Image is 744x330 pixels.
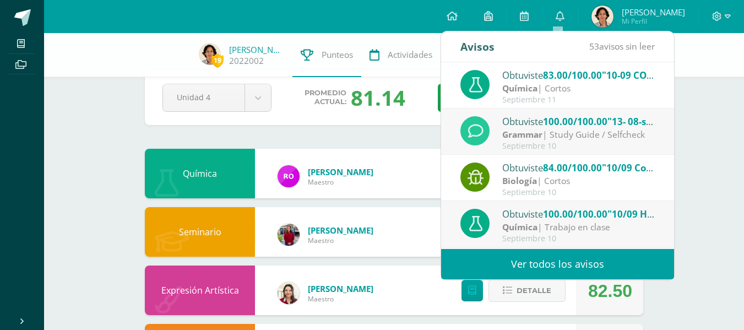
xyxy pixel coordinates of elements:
div: Septiembre 10 [502,234,655,244]
div: Avisos [460,31,495,62]
span: "10/09 Corto 2" [602,161,672,174]
span: Punteos [322,49,353,61]
span: "10-09 CORTO No. 2" [602,69,696,82]
div: Septiembre 10 [502,142,655,151]
a: [PERSON_NAME] [308,225,373,236]
div: 82.50 [588,266,632,316]
span: [PERSON_NAME] [622,7,685,18]
strong: Grammar [502,128,542,140]
div: | Cortos [502,82,655,95]
div: Obtuviste en [502,207,655,221]
a: Punteos [292,33,361,77]
div: Expresión Artística [145,266,255,315]
span: Unidad 4 [177,84,231,110]
span: 19 [211,53,224,67]
img: 08cdfe488ee6e762f49c3a355c2599e7.png [278,282,300,304]
div: Seminario [145,207,255,257]
div: Septiembre 11 [502,95,655,105]
span: Promedio actual: [305,89,346,106]
a: 2022002 [229,55,264,67]
strong: Biología [502,175,537,187]
div: Septiembre 10 [502,188,655,197]
a: Trayectoria [441,33,520,77]
img: 84c4a7923b0c036d246bba4ed201b3fa.png [199,43,221,65]
span: avisos sin leer [589,40,655,52]
span: Detalle [517,280,551,301]
div: 81.14 [351,83,405,112]
div: | Study Guide / Selfcheck [502,128,655,141]
span: 84.00/100.00 [543,161,602,174]
span: Actividades [388,49,432,61]
span: Mi Perfil [622,17,685,26]
span: Maestro [308,236,373,245]
div: | Cortos [502,175,655,187]
span: Maestro [308,294,373,304]
span: 100.00/100.00 [543,208,607,220]
div: Química [145,149,255,198]
img: e1f0730b59be0d440f55fb027c9eff26.png [278,224,300,246]
span: 83.00/100.00 [543,69,602,82]
button: Detalle [488,279,566,302]
span: 53 [589,40,599,52]
a: Actividades [361,33,441,77]
div: Obtuviste en [502,68,655,82]
img: 08228f36aa425246ac1f75ab91e507c5.png [278,165,300,187]
a: [PERSON_NAME] [308,166,373,177]
div: | Trabajo en clase [502,221,655,234]
div: Obtuviste en [502,160,655,175]
a: [PERSON_NAME] [229,44,284,55]
strong: Química [502,221,537,233]
a: [PERSON_NAME] [308,283,373,294]
span: Maestro [308,177,373,187]
img: 84c4a7923b0c036d246bba4ed201b3fa.png [591,6,613,28]
a: Unidad 4 [163,84,271,111]
a: Ver todos los avisos [441,249,674,279]
a: Descargar boleta [438,84,626,112]
strong: Química [502,82,537,94]
div: Obtuviste en [502,114,655,128]
span: 100.00/100.00 [543,115,607,128]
